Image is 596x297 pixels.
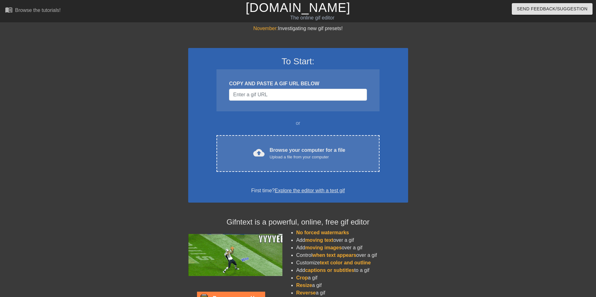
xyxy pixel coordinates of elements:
[296,252,408,259] li: Control over a gif
[205,119,392,127] div: or
[15,8,61,13] div: Browse the tutorials!
[296,267,408,274] li: Add to a gif
[517,5,588,13] span: Send Feedback/Suggestion
[253,26,278,31] span: November:
[305,268,354,273] span: captions or subtitles
[305,237,333,243] span: moving text
[296,230,349,235] span: No forced watermarks
[5,6,13,13] span: menu_book
[296,283,312,288] span: Resize
[188,25,408,32] div: Investigating new gif presets!
[305,245,342,250] span: moving images
[512,3,593,15] button: Send Feedback/Suggestion
[296,290,316,295] span: Reverse
[188,234,282,276] img: football_small.gif
[188,218,408,227] h4: Gifntext is a powerful, online, free gif editor
[296,289,408,297] li: a gif
[196,187,400,194] div: First time?
[275,188,345,193] a: Explore the editor with a test gif
[5,6,61,16] a: Browse the tutorials!
[296,274,408,282] li: a gif
[296,244,408,252] li: Add over a gif
[196,56,400,67] h3: To Start:
[270,154,345,160] div: Upload a file from your computer
[202,14,423,22] div: The online gif editor
[312,252,356,258] span: when text appears
[229,80,367,88] div: COPY AND PASTE A GIF URL BELOW
[270,146,345,160] div: Browse your computer for a file
[229,89,367,101] input: Username
[320,260,371,265] span: text color and outline
[246,1,350,14] a: [DOMAIN_NAME]
[296,236,408,244] li: Add over a gif
[296,282,408,289] li: a gif
[253,147,265,158] span: cloud_upload
[296,275,308,280] span: Crop
[296,259,408,267] li: Customize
